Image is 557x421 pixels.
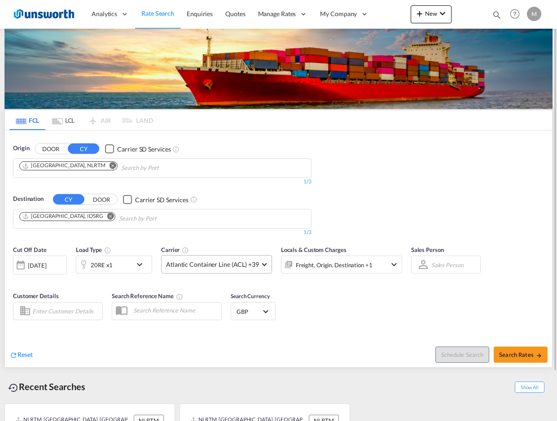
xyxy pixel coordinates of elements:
[112,292,183,299] span: Search Reference Name
[101,213,115,221] button: Remove
[13,229,311,236] div: 1/3
[225,10,245,17] span: Quotes
[91,259,113,271] div: 20RE x1
[13,195,44,204] span: Destination
[190,196,197,203] md-icon: Unchecked: Search for CY (Container Yard) services for all selected carriers.Checked : Search for...
[134,259,149,270] md-icon: icon-chevron-down
[507,6,527,22] div: Help
[9,350,33,360] div: icon-refreshReset
[176,293,183,300] md-icon: Your search will be saved by the below given name
[172,146,180,153] md-icon: Unchecked: Search for CY (Container Yard) services for all selected carriers.Checked : Search for...
[135,195,189,204] div: Carrier SD Services
[86,194,117,204] button: DOOR
[411,5,452,23] button: icon-plus 400-fgNewicon-chevron-down
[13,4,74,24] img: 3748d800213711f08852f18dcb6d8936.jpg
[9,351,18,359] md-icon: icon-refresh
[527,7,541,21] div: M
[492,10,502,20] md-icon: icon-magnify
[281,256,402,273] div: Freight Origin Destination Factory Stuffingicon-chevron-down
[22,213,105,220] div: Press delete to remove this chip.
[13,246,47,253] span: Cut Off Date
[8,382,19,393] md-icon: icon-backup-restore
[492,10,502,23] div: icon-magnify
[105,144,171,153] md-checkbox: Checkbox No Ink
[123,195,189,204] md-checkbox: Checkbox No Ink
[119,212,204,226] input: Chips input.
[9,110,153,130] md-pagination-wrapper: Use the left and right arrow keys to navigate between tabs
[320,9,357,18] span: My Company
[141,9,174,17] span: Rate Search
[22,213,103,220] div: Semarang, IDSRG
[414,10,448,17] span: New
[536,352,542,359] md-icon: icon-arrow-right
[18,351,33,358] span: Reset
[13,178,311,186] div: 1/3
[45,110,81,130] md-tab-item: LCL
[32,304,100,318] input: Enter Customer Details
[494,347,548,363] button: Search Ratesicon-arrow-right
[237,308,262,316] span: GBP
[13,144,29,153] span: Origin
[4,377,89,397] div: Recent Searches
[53,194,84,204] button: CY
[435,347,489,363] button: Note: By default Schedule search will only considerorigin ports, destination ports and cut off da...
[22,162,107,169] div: Press delete to remove this chip.
[13,292,58,299] span: Customer Details
[104,162,117,171] button: Remove
[22,162,105,169] div: Rotterdam, NLRTM
[35,144,66,154] button: DOOR
[507,6,522,22] span: Help
[281,246,346,253] span: Locals & Custom Charges
[515,382,544,393] span: Show All
[389,259,399,270] md-icon: icon-chevron-down
[4,29,553,109] img: LCL+%26+FCL+BACKGROUND.png
[182,247,189,254] md-icon: The selected Trucker/Carrierwill be displayed in the rate results If the rates are from another f...
[5,130,552,367] div: OriginDOOR CY Checkbox No InkUnchecked: Search for CY (Container Yard) services for all selected ...
[76,246,111,253] span: Load Type
[117,145,171,154] div: Carrier SD Services
[296,259,373,271] div: Freight Origin Destination Factory Stuffing
[18,209,208,226] md-chips-wrap: Chips container. Use arrow keys to select chips.
[187,10,213,17] span: Enquiries
[76,256,152,273] div: 20RE x1icon-chevron-down
[68,143,99,154] button: CY
[236,305,271,318] md-select: Select Currency: £ GBPUnited Kingdom Pound
[161,246,189,253] span: Carrier
[499,351,542,358] span: Search Rates
[414,8,425,19] md-icon: icon-plus 400-fg
[166,260,259,269] span: Atlantic Container Line (ACL) +39
[129,304,221,317] input: Search Reference Name
[430,258,465,271] md-select: Sales Person
[13,256,67,274] div: [DATE]
[411,246,444,253] span: Sales Person
[121,161,206,175] input: Chips input.
[9,110,45,130] md-tab-item: FCL
[28,261,46,269] div: [DATE]
[231,293,270,299] span: Search Currency
[104,247,111,254] md-icon: icon-information-outline
[258,9,296,18] span: Manage Rates
[437,8,448,19] md-icon: icon-chevron-down
[92,9,117,18] span: Analytics
[13,273,20,286] md-datepicker: Select
[18,159,210,175] md-chips-wrap: Chips container. Use arrow keys to select chips.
